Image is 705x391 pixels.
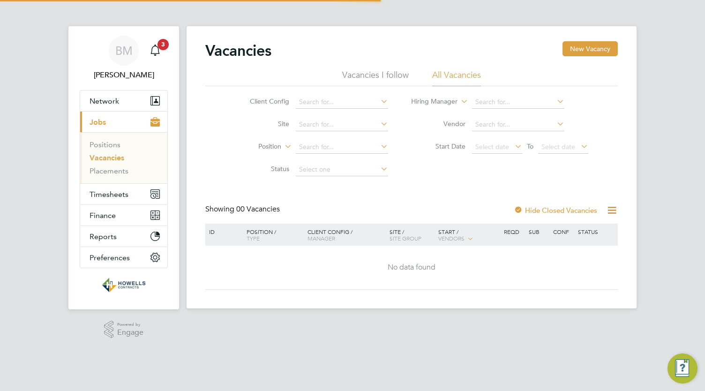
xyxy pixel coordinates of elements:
div: Jobs [80,132,167,183]
span: Vendors [438,234,465,242]
div: Site / [387,224,436,246]
a: 3 [146,36,165,66]
div: Reqd [502,224,526,240]
span: Engage [117,329,143,337]
label: Client Config [235,97,289,105]
span: To [524,140,536,152]
span: Powered by [117,321,143,329]
span: Bianca Manser [80,69,168,81]
span: Jobs [90,118,106,127]
span: BM [115,45,133,57]
div: Start / [436,224,502,247]
li: Vacancies I follow [342,69,409,86]
span: 3 [157,39,169,50]
a: Powered byEngage [104,321,144,338]
span: Preferences [90,253,130,262]
div: Sub [526,224,551,240]
a: BM[PERSON_NAME] [80,36,168,81]
span: Finance [90,211,116,220]
div: ID [207,224,240,240]
div: No data found [207,263,616,272]
div: Conf [551,224,575,240]
input: Search for... [296,141,388,154]
span: Timesheets [90,190,128,199]
input: Select one [296,163,388,176]
button: Reports [80,226,167,247]
label: Vendor [412,120,465,128]
button: New Vacancy [562,41,618,56]
span: 00 Vacancies [236,204,280,214]
span: Reports [90,232,117,241]
button: Jobs [80,112,167,132]
nav: Main navigation [68,26,179,309]
span: Type [247,234,260,242]
button: Preferences [80,247,167,268]
span: Select date [475,143,509,151]
label: Position [227,142,281,151]
span: Select date [541,143,575,151]
span: Manager [307,234,335,242]
label: Hide Closed Vacancies [514,206,597,215]
div: Showing [205,204,282,214]
input: Search for... [296,118,388,131]
input: Search for... [296,96,388,109]
a: Positions [90,140,120,149]
input: Search for... [472,118,564,131]
button: Network [80,90,167,111]
button: Finance [80,205,167,226]
img: wearehowells-logo-retina.png [102,278,146,293]
div: Position / [240,224,305,246]
h2: Vacancies [205,41,271,60]
input: Search for... [472,96,564,109]
div: Status [576,224,616,240]
span: Site Group [390,234,421,242]
li: All Vacancies [432,69,481,86]
label: Hiring Manager [404,97,457,106]
span: Network [90,97,119,105]
div: Client Config / [305,224,387,246]
label: Start Date [412,142,465,150]
button: Timesheets [80,184,167,204]
label: Status [235,165,289,173]
a: Vacancies [90,153,124,162]
button: Engage Resource Center [667,353,697,383]
label: Site [235,120,289,128]
a: Go to home page [80,278,168,293]
a: Placements [90,166,128,175]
